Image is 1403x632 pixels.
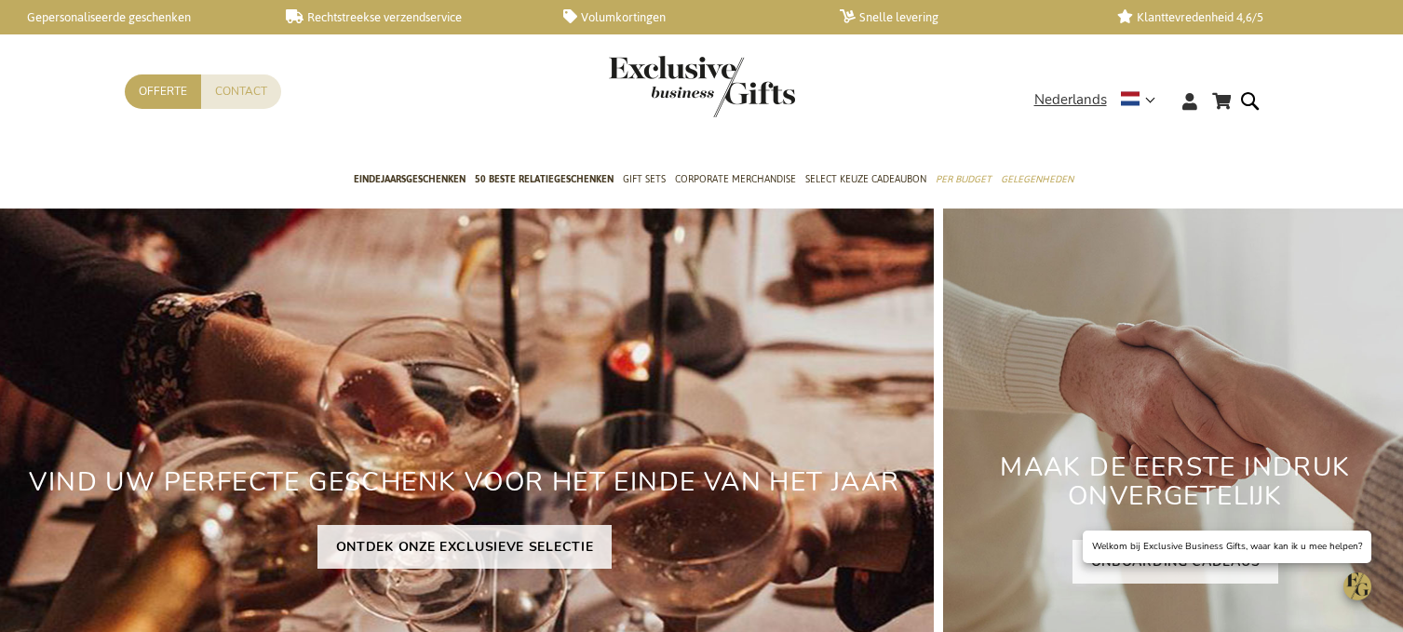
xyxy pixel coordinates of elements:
[840,9,1086,25] a: Snelle levering
[201,74,281,109] a: Contact
[609,56,702,117] a: store logo
[1117,9,1364,25] a: Klanttevredenheid 4,6/5
[9,9,256,25] a: Gepersonaliseerde geschenken
[354,169,465,189] span: Eindejaarsgeschenken
[609,56,795,117] img: Exclusive Business gifts logo
[936,169,992,189] span: Per Budget
[475,169,614,189] span: 50 beste relatiegeschenken
[317,525,613,569] a: ONTDEK ONZE EXCLUSIEVE SELECTIE
[125,74,201,109] a: Offerte
[623,169,666,189] span: Gift Sets
[563,9,810,25] a: Volumkortingen
[805,169,926,189] span: Select Keuze Cadeaubon
[675,169,796,189] span: Corporate Merchandise
[1034,89,1107,111] span: Nederlands
[1034,89,1167,111] div: Nederlands
[1001,169,1073,189] span: Gelegenheden
[286,9,533,25] a: Rechtstreekse verzendservice
[1072,540,1279,584] a: ONBOARDING CADEAUS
